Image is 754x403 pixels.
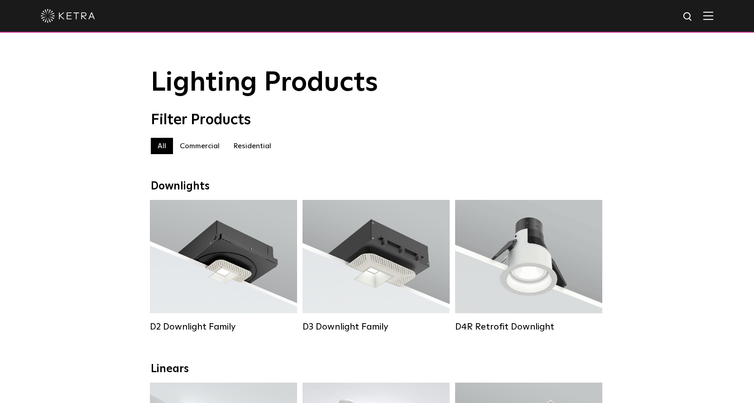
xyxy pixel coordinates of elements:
[303,321,450,332] div: D3 Downlight Family
[455,200,602,332] a: D4R Retrofit Downlight Lumen Output:800Colors:White / BlackBeam Angles:15° / 25° / 40° / 60°Watta...
[455,321,602,332] div: D4R Retrofit Downlight
[151,69,378,97] span: Lighting Products
[703,11,713,20] img: Hamburger%20Nav.svg
[151,138,173,154] label: All
[151,112,604,129] div: Filter Products
[303,200,450,332] a: D3 Downlight Family Lumen Output:700 / 900 / 1100Colors:White / Black / Silver / Bronze / Paintab...
[226,138,278,154] label: Residential
[151,180,604,193] div: Downlights
[151,363,604,376] div: Linears
[682,11,694,23] img: search icon
[150,200,297,332] a: D2 Downlight Family Lumen Output:1200Colors:White / Black / Gloss Black / Silver / Bronze / Silve...
[150,321,297,332] div: D2 Downlight Family
[41,9,95,23] img: ketra-logo-2019-white
[173,138,226,154] label: Commercial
